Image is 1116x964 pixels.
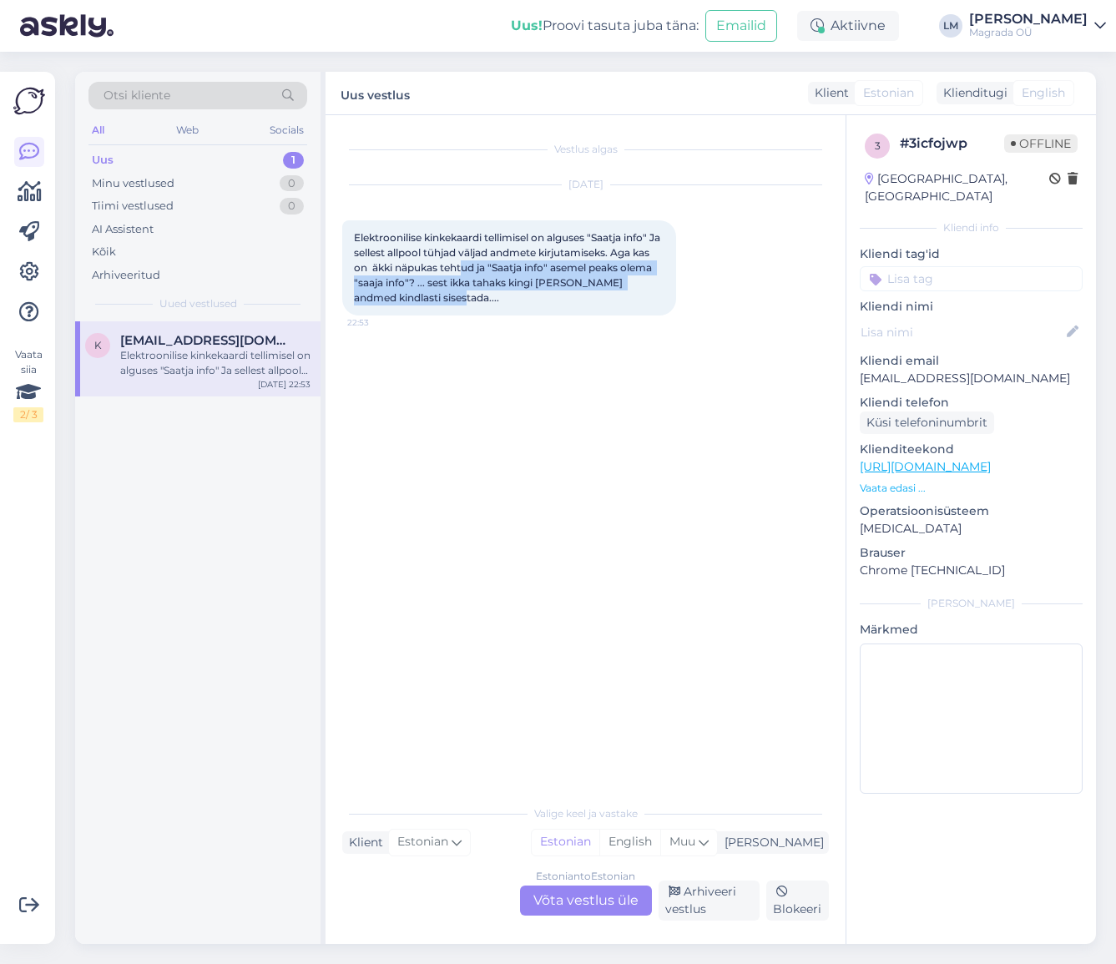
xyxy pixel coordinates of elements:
[120,348,311,378] div: Elektroonilise kinkekaardi tellimisel on alguses "Saatja info" Ja sellest allpool tühjad väljad a...
[860,411,994,434] div: Küsi telefoninumbrit
[92,221,154,238] div: AI Assistent
[92,198,174,215] div: Tiimi vestlused
[88,119,108,141] div: All
[860,370,1083,387] p: [EMAIL_ADDRESS][DOMAIN_NAME]
[92,175,174,192] div: Minu vestlused
[705,10,777,42] button: Emailid
[860,596,1083,611] div: [PERSON_NAME]
[92,152,114,169] div: Uus
[969,26,1088,39] div: Magrada OÜ
[511,16,699,36] div: Proovi tasuta juba täna:
[797,11,899,41] div: Aktiivne
[969,13,1106,39] a: [PERSON_NAME]Magrada OÜ
[860,220,1083,235] div: Kliendi info
[536,869,635,884] div: Estonian to Estonian
[520,886,652,916] div: Võta vestlus üle
[860,352,1083,370] p: Kliendi email
[669,834,695,849] span: Muu
[860,621,1083,638] p: Märkmed
[258,378,311,391] div: [DATE] 22:53
[860,481,1083,496] p: Vaata edasi ...
[659,881,760,921] div: Arhiveeri vestlus
[718,834,824,851] div: [PERSON_NAME]
[159,296,237,311] span: Uued vestlused
[860,520,1083,538] p: [MEDICAL_DATA]
[860,562,1083,579] p: Chrome [TECHNICAL_ID]
[808,84,849,102] div: Klient
[860,441,1083,458] p: Klienditeekond
[347,316,410,329] span: 22:53
[13,85,45,117] img: Askly Logo
[173,119,202,141] div: Web
[939,14,962,38] div: LM
[397,833,448,851] span: Estonian
[280,175,304,192] div: 0
[13,407,43,422] div: 2 / 3
[120,333,294,348] span: kehasalu@gmail.com
[342,177,829,192] div: [DATE]
[92,267,160,284] div: Arhiveeritud
[860,459,991,474] a: [URL][DOMAIN_NAME]
[860,502,1083,520] p: Operatsioonisüsteem
[860,544,1083,562] p: Brauser
[599,830,660,855] div: English
[860,298,1083,315] p: Kliendi nimi
[94,339,102,351] span: k
[1004,134,1078,153] span: Offline
[280,198,304,215] div: 0
[861,323,1063,341] input: Lisa nimi
[860,245,1083,263] p: Kliendi tag'id
[283,152,304,169] div: 1
[860,394,1083,411] p: Kliendi telefon
[13,347,43,422] div: Vaata siia
[266,119,307,141] div: Socials
[341,82,410,104] label: Uus vestlus
[766,881,829,921] div: Blokeeri
[342,834,383,851] div: Klient
[92,244,116,260] div: Kõik
[863,84,914,102] span: Estonian
[342,806,829,821] div: Valige keel ja vastake
[860,266,1083,291] input: Lisa tag
[1022,84,1065,102] span: English
[342,142,829,157] div: Vestlus algas
[532,830,599,855] div: Estonian
[354,231,663,304] span: Elektroonilise kinkekaardi tellimisel on alguses "Saatja info" Ja sellest allpool tühjad väljad a...
[937,84,1007,102] div: Klienditugi
[865,170,1049,205] div: [GEOGRAPHIC_DATA], [GEOGRAPHIC_DATA]
[511,18,543,33] b: Uus!
[875,139,881,152] span: 3
[900,134,1004,154] div: # 3icfojwp
[969,13,1088,26] div: [PERSON_NAME]
[104,87,170,104] span: Otsi kliente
